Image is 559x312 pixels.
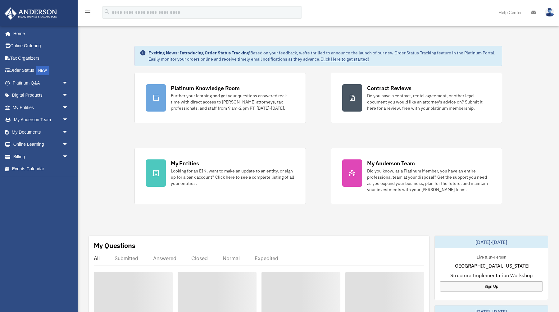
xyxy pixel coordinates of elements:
[171,93,294,111] div: Further your learning and get your questions answered real-time with direct access to [PERSON_NAM...
[320,56,369,62] a: Click Here to get started!
[472,253,511,260] div: Live & In-Person
[84,11,91,16] a: menu
[94,255,100,261] div: All
[435,236,548,248] div: [DATE]-[DATE]
[84,9,91,16] i: menu
[36,66,49,75] div: NEW
[450,272,533,279] span: Structure Implementation Workshop
[453,262,529,269] span: [GEOGRAPHIC_DATA], [US_STATE]
[4,163,78,175] a: Events Calendar
[4,52,78,64] a: Tax Organizers
[134,148,306,204] a: My Entities Looking for an EIN, want to make an update to an entity, or sign up for a bank accoun...
[62,89,75,102] span: arrow_drop_down
[3,7,59,20] img: Anderson Advisors Platinum Portal
[134,73,306,123] a: Platinum Knowledge Room Further your learning and get your questions answered real-time with dire...
[4,40,78,52] a: Online Ordering
[171,159,199,167] div: My Entities
[4,138,78,151] a: Online Learningarrow_drop_down
[367,159,415,167] div: My Anderson Team
[367,84,411,92] div: Contract Reviews
[4,89,78,102] a: Digital Productsarrow_drop_down
[94,241,135,250] div: My Questions
[331,148,502,204] a: My Anderson Team Did you know, as a Platinum Member, you have an entire professional team at your...
[367,93,491,111] div: Do you have a contract, rental agreement, or other legal document you would like an attorney's ad...
[62,114,75,126] span: arrow_drop_down
[367,168,491,193] div: Did you know, as a Platinum Member, you have an entire professional team at your disposal? Get th...
[62,126,75,139] span: arrow_drop_down
[171,84,240,92] div: Platinum Knowledge Room
[171,168,294,186] div: Looking for an EIN, want to make an update to an entity, or sign up for a bank account? Click her...
[4,27,75,40] a: Home
[4,101,78,114] a: My Entitiesarrow_drop_down
[545,8,554,17] img: User Pic
[4,77,78,89] a: Platinum Q&Aarrow_drop_down
[191,255,208,261] div: Closed
[4,114,78,126] a: My Anderson Teamarrow_drop_down
[62,101,75,114] span: arrow_drop_down
[62,150,75,163] span: arrow_drop_down
[255,255,278,261] div: Expedited
[440,281,543,291] a: Sign Up
[4,64,78,77] a: Order StatusNEW
[148,50,250,56] strong: Exciting News: Introducing Order Status Tracking!
[148,50,497,62] div: Based on your feedback, we're thrilled to announce the launch of our new Order Status Tracking fe...
[4,126,78,138] a: My Documentsarrow_drop_down
[4,150,78,163] a: Billingarrow_drop_down
[115,255,138,261] div: Submitted
[62,77,75,89] span: arrow_drop_down
[223,255,240,261] div: Normal
[104,8,111,15] i: search
[331,73,502,123] a: Contract Reviews Do you have a contract, rental agreement, or other legal document you would like...
[62,138,75,151] span: arrow_drop_down
[153,255,176,261] div: Answered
